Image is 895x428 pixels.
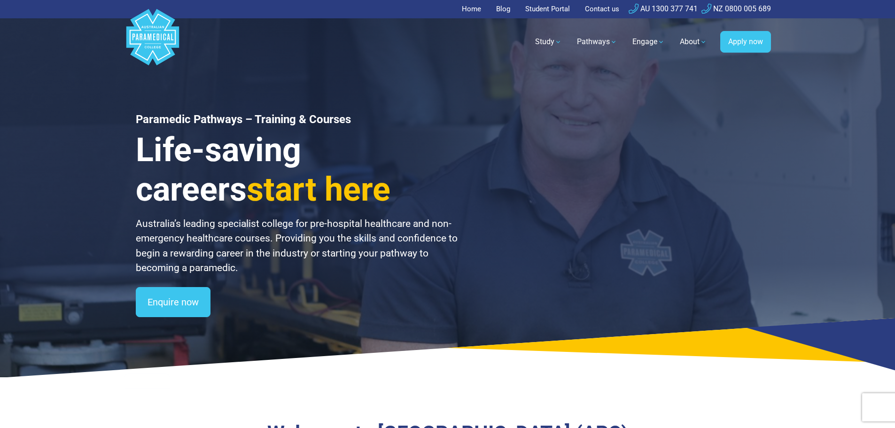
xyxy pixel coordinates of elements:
[629,4,698,13] a: AU 1300 377 741
[571,29,623,55] a: Pathways
[136,287,210,317] a: Enquire now
[125,18,181,66] a: Australian Paramedical College
[720,31,771,53] a: Apply now
[136,130,459,209] h3: Life-saving careers
[701,4,771,13] a: NZ 0800 005 689
[674,29,713,55] a: About
[529,29,568,55] a: Study
[136,217,459,276] p: Australia’s leading specialist college for pre-hospital healthcare and non-emergency healthcare c...
[627,29,670,55] a: Engage
[247,170,390,209] span: start here
[136,113,459,126] h1: Paramedic Pathways – Training & Courses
